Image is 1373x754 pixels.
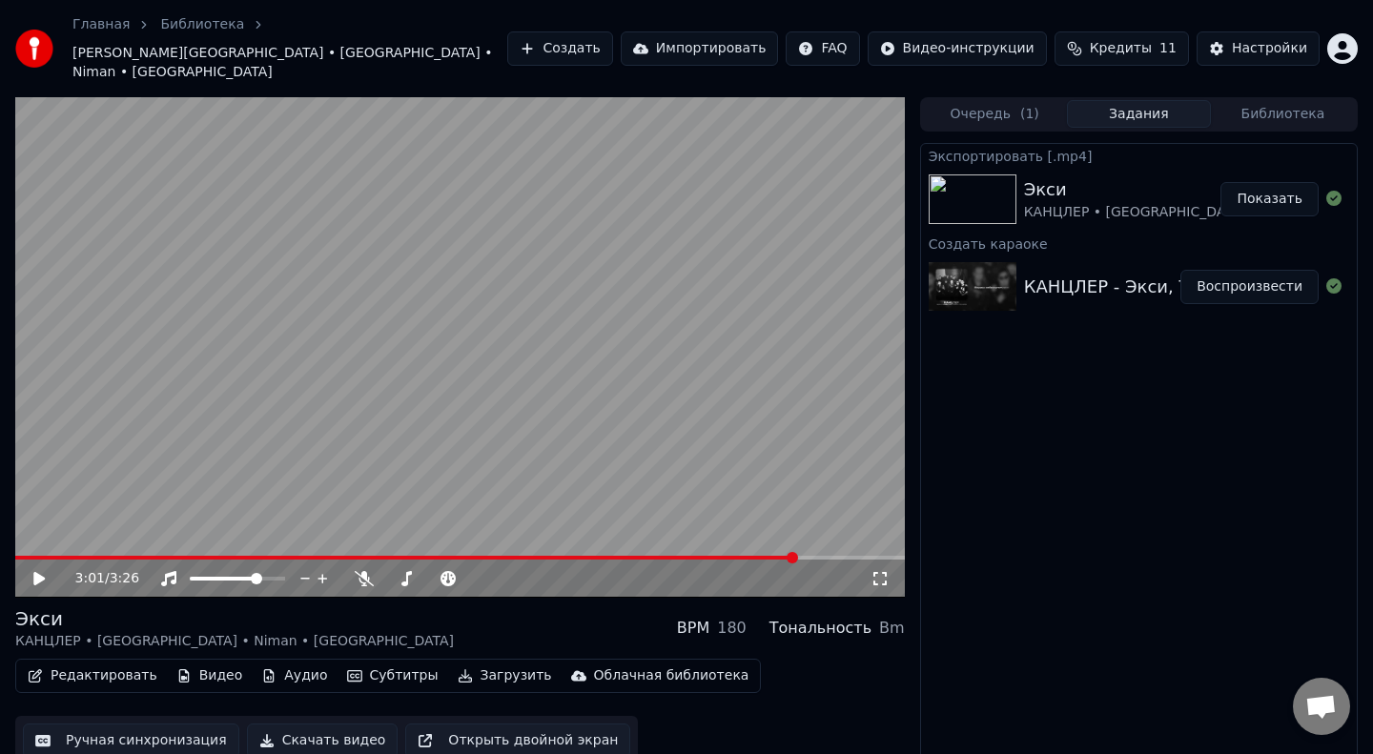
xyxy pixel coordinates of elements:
button: Субтитры [339,662,446,689]
div: Экспортировать [.mp4] [921,144,1357,167]
button: Настройки [1197,31,1320,66]
button: Видео-инструкции [868,31,1047,66]
button: Показать [1220,182,1319,216]
button: Видео [169,662,251,689]
div: КАНЦЛЕР • [GEOGRAPHIC_DATA] • Niman • [GEOGRAPHIC_DATA] [15,632,454,651]
button: FAQ [786,31,859,66]
div: Облачная библиотека [594,666,749,685]
button: Редактировать [20,662,165,689]
button: Воспроизвести [1180,270,1319,304]
nav: breadcrumb [72,15,507,82]
button: Очередь [923,100,1067,128]
div: Создать караоке [921,232,1357,255]
div: Экси [15,605,454,632]
button: Загрузить [450,662,560,689]
a: Библиотека [160,15,244,34]
div: 180 [717,617,747,640]
span: 3:26 [110,569,139,588]
span: [PERSON_NAME][GEOGRAPHIC_DATA] • [GEOGRAPHIC_DATA] • Niman • [GEOGRAPHIC_DATA] [72,44,507,82]
div: Bm [879,617,905,640]
span: Кредиты [1090,39,1152,58]
div: Настройки [1232,39,1307,58]
div: Тональность [769,617,871,640]
img: youka [15,30,53,68]
button: Библиотека [1211,100,1355,128]
span: ( 1 ) [1020,105,1039,124]
button: Аудио [254,662,335,689]
div: / [75,569,121,588]
button: Создать [507,31,612,66]
span: 11 [1159,39,1177,58]
span: 3:01 [75,569,105,588]
div: Открытый чат [1293,678,1350,735]
button: Импортировать [621,31,779,66]
div: BPM [677,617,709,640]
button: Кредиты11 [1055,31,1189,66]
button: Задания [1067,100,1211,128]
a: Главная [72,15,130,34]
